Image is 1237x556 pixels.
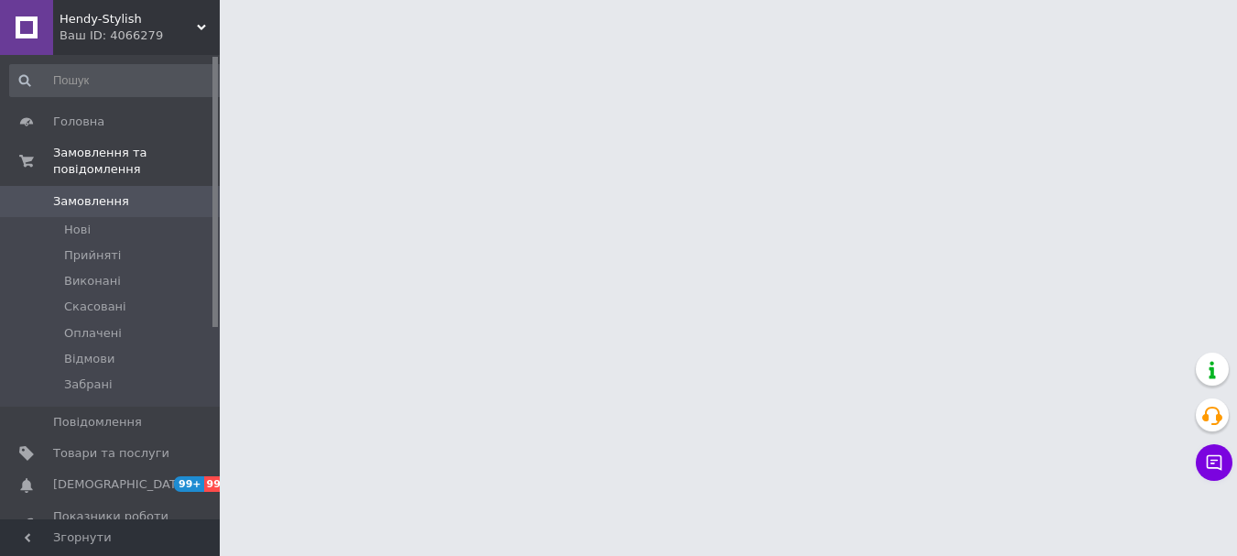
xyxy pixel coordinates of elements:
[64,376,113,393] span: Забрані
[60,27,220,44] div: Ваш ID: 4066279
[53,114,104,130] span: Головна
[204,476,234,492] span: 99+
[1196,444,1232,481] button: Чат з покупцем
[64,273,121,289] span: Виконані
[53,445,169,462] span: Товари та послуги
[9,64,224,97] input: Пошук
[53,145,220,178] span: Замовлення та повідомлення
[64,325,122,342] span: Оплачені
[53,508,169,541] span: Показники роботи компанії
[64,351,114,367] span: Відмови
[64,299,126,315] span: Скасовані
[53,476,189,493] span: [DEMOGRAPHIC_DATA]
[60,11,197,27] span: Hendy-Stylish
[64,247,121,264] span: Прийняті
[174,476,204,492] span: 99+
[53,193,129,210] span: Замовлення
[53,414,142,431] span: Повідомлення
[64,222,91,238] span: Нові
